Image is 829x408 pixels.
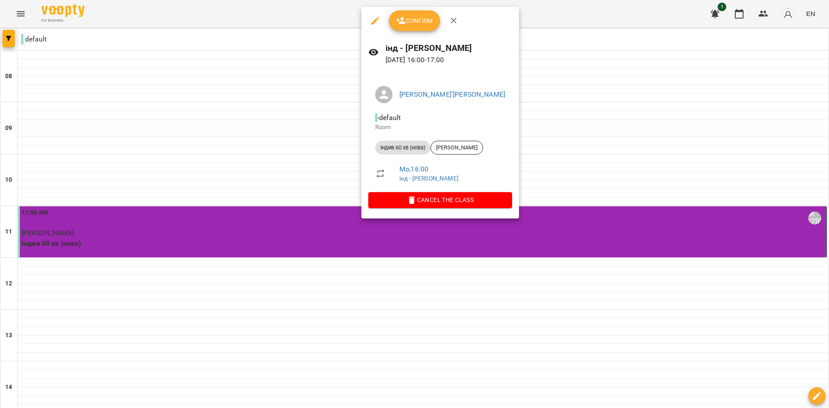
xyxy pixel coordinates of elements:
[368,192,512,208] button: Cancel the class
[389,10,440,31] button: Confirm
[375,144,430,152] span: Індив 60 хв (нова)
[375,123,505,132] p: Room
[399,90,505,98] a: [PERSON_NAME]'[PERSON_NAME]
[430,141,483,155] div: [PERSON_NAME]
[386,41,512,55] h6: інд - [PERSON_NAME]
[375,114,402,122] span: - default
[396,16,433,26] span: Confirm
[386,55,512,65] p: [DATE] 16:00 - 17:00
[431,144,483,152] span: [PERSON_NAME]
[399,165,428,173] a: Mo , 16:00
[375,195,505,205] span: Cancel the class
[399,175,459,182] a: інд - [PERSON_NAME]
